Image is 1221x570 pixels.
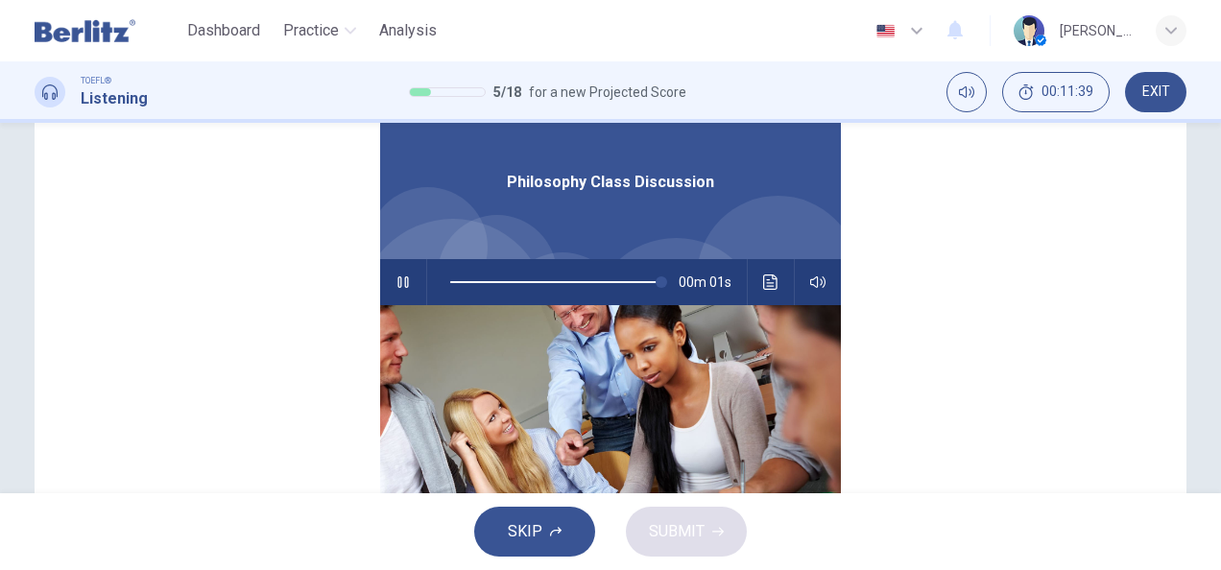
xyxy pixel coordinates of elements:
[1060,19,1133,42] div: [PERSON_NAME]
[275,13,364,48] button: Practice
[679,259,747,305] span: 00m 01s
[507,171,714,194] span: Philosophy Class Discussion
[946,72,987,112] div: Mute
[508,518,542,545] span: SKIP
[755,259,786,305] button: Click to see the audio transcription
[35,12,180,50] a: Berlitz Latam logo
[1041,84,1093,100] span: 00:11:39
[283,19,339,42] span: Practice
[81,74,111,87] span: TOEFL®
[493,81,521,104] span: 5 / 18
[1125,72,1186,112] button: EXIT
[35,12,135,50] img: Berlitz Latam logo
[1014,15,1044,46] img: Profile picture
[1002,72,1110,112] button: 00:11:39
[1142,84,1170,100] span: EXIT
[81,87,148,110] h1: Listening
[379,19,437,42] span: Analysis
[1002,72,1110,112] div: Hide
[371,13,444,48] button: Analysis
[874,24,898,38] img: en
[529,81,686,104] span: for a new Projected Score
[180,13,268,48] button: Dashboard
[187,19,260,42] span: Dashboard
[474,507,595,557] button: SKIP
